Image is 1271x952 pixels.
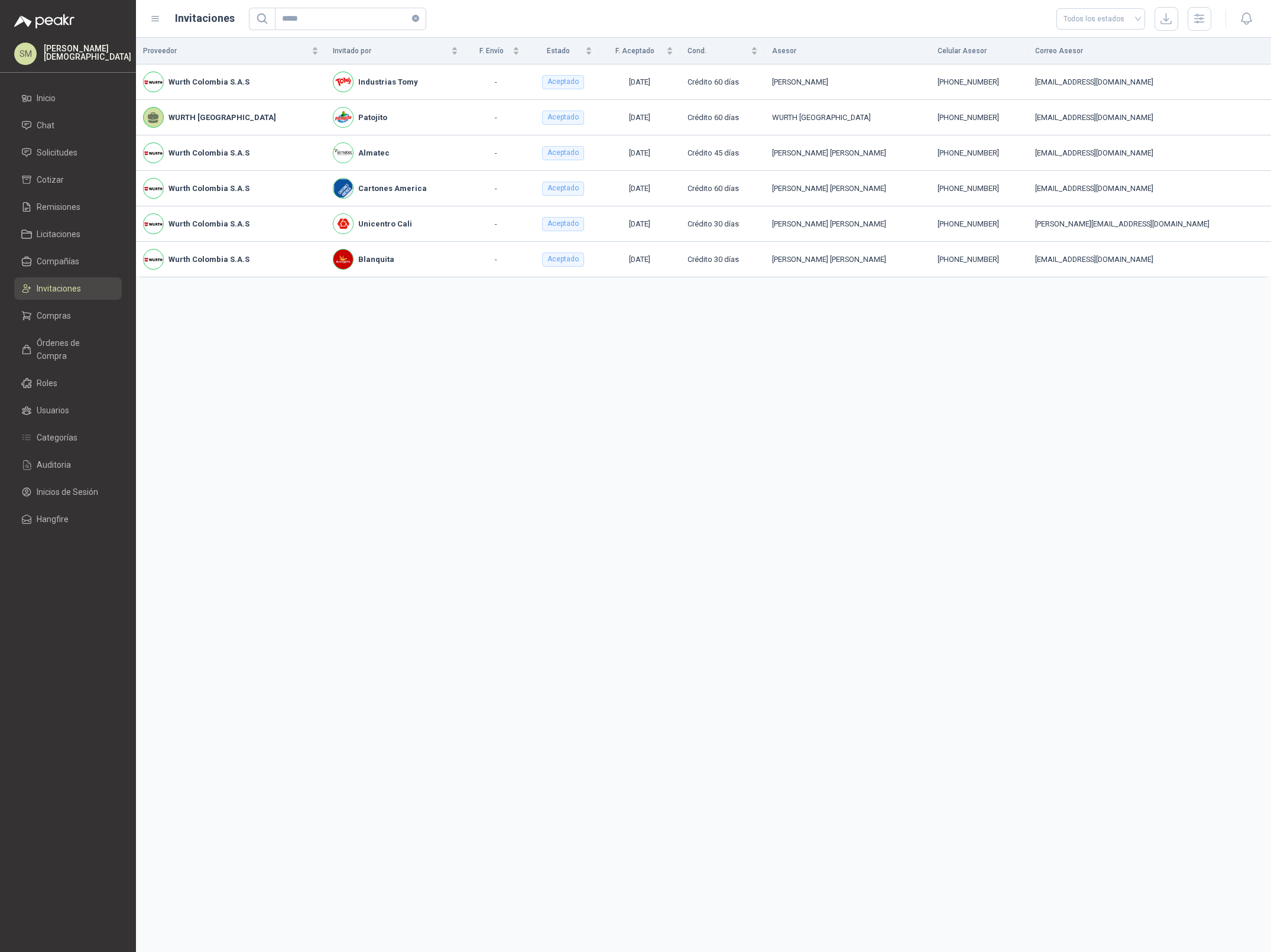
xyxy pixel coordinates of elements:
[688,183,758,195] div: Crédito 60 días
[542,146,584,160] div: Aceptado
[14,14,74,28] img: Logo peakr
[333,108,353,127] img: Company Logo
[412,13,419,24] span: close-circle
[14,114,122,137] a: Chat
[772,218,923,230] div: [PERSON_NAME] [PERSON_NAME]
[144,214,163,234] img: Company Logo
[14,426,122,449] a: Categorías
[136,38,326,64] th: Proveedor
[938,254,1021,265] div: [PHONE_NUMBER]
[168,147,249,159] b: Wurth Colombia S.A.S
[1028,38,1271,64] th: Correo Asesor
[938,147,1021,159] div: [PHONE_NUMBER]
[938,183,1021,195] div: [PHONE_NUMBER]
[1035,147,1264,159] div: [EMAIL_ADDRESS][DOMAIN_NAME]
[168,183,249,195] b: Wurth Colombia S.A.S
[495,77,497,86] span: -
[495,184,497,193] span: -
[14,141,122,164] a: Solicitudes
[333,143,353,163] img: Company Logo
[495,113,497,122] span: -
[358,147,390,159] b: Almatec
[688,254,758,265] div: Crédito 30 días
[358,183,427,195] b: Cartones America
[607,46,664,57] span: F. Aceptado
[14,196,122,218] a: Remisiones
[542,111,584,125] div: Aceptado
[37,309,71,322] span: Compras
[37,146,77,159] span: Solicitudes
[14,169,122,191] a: Cotizar
[44,44,131,61] p: [PERSON_NAME] [DEMOGRAPHIC_DATA]
[930,38,1028,64] th: Celular Asesor
[1035,112,1264,124] div: [EMAIL_ADDRESS][DOMAIN_NAME]
[542,252,584,267] div: Aceptado
[168,76,249,88] b: Wurth Colombia S.A.S
[629,148,650,157] span: [DATE]
[358,76,418,88] b: Industrias Tomy
[938,218,1021,230] div: [PHONE_NUMBER]
[14,250,122,273] a: Compañías
[358,112,387,124] b: Patojito
[333,250,353,269] img: Company Logo
[1035,218,1264,230] div: [PERSON_NAME][EMAIL_ADDRESS][DOMAIN_NAME]
[688,112,758,124] div: Crédito 60 días
[629,219,650,228] span: [DATE]
[168,112,276,124] b: WURTH [GEOGRAPHIC_DATA]
[37,377,57,390] span: Roles
[37,228,80,241] span: Licitaciones
[688,76,758,88] div: Crédito 60 días
[629,77,650,86] span: [DATE]
[37,404,69,417] span: Usuarios
[333,214,353,234] img: Company Logo
[938,112,1021,124] div: [PHONE_NUMBER]
[144,143,163,163] img: Company Logo
[143,46,309,57] span: Proveedor
[144,72,163,92] img: Company Logo
[938,76,1021,88] div: [PHONE_NUMBER]
[465,38,527,64] th: F. Envío
[168,218,249,230] b: Wurth Colombia S.A.S
[14,454,122,476] a: Auditoria
[772,147,923,159] div: [PERSON_NAME] [PERSON_NAME]
[495,148,497,157] span: -
[333,46,449,57] span: Invitado por
[37,431,77,444] span: Categorías
[144,250,163,269] img: Company Logo
[37,336,111,362] span: Órdenes de Compra
[1035,76,1264,88] div: [EMAIL_ADDRESS][DOMAIN_NAME]
[14,223,122,245] a: Licitaciones
[629,255,650,264] span: [DATE]
[765,38,930,64] th: Asesor
[688,46,748,57] span: Cond.
[37,92,56,105] span: Inicio
[629,184,650,193] span: [DATE]
[599,38,680,64] th: F. Aceptado
[333,179,353,198] img: Company Logo
[14,372,122,394] a: Roles
[629,113,650,122] span: [DATE]
[37,458,71,471] span: Auditoria
[542,217,584,231] div: Aceptado
[14,481,122,503] a: Inicios de Sesión
[472,46,510,57] span: F. Envío
[14,332,122,367] a: Órdenes de Compra
[772,254,923,265] div: [PERSON_NAME] [PERSON_NAME]
[14,87,122,109] a: Inicio
[358,218,412,230] b: Unicentro Cali
[37,282,81,295] span: Invitaciones
[37,485,98,498] span: Inicios de Sesión
[358,254,394,265] b: Blanquita
[14,277,122,300] a: Invitaciones
[37,119,54,132] span: Chat
[14,43,37,65] div: SM
[14,305,122,327] a: Compras
[495,255,497,264] span: -
[168,254,249,265] b: Wurth Colombia S.A.S
[772,76,923,88] div: [PERSON_NAME]
[37,255,79,268] span: Compañías
[688,147,758,159] div: Crédito 45 días
[333,72,353,92] img: Company Logo
[495,219,497,228] span: -
[412,15,419,22] span: close-circle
